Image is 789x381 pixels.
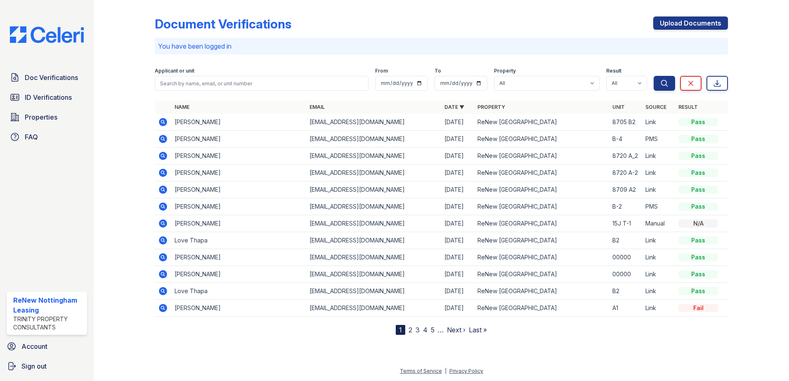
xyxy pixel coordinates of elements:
[441,232,474,249] td: [DATE]
[678,270,718,278] div: Pass
[609,131,642,148] td: B-4
[642,181,675,198] td: Link
[306,131,441,148] td: [EMAIL_ADDRESS][DOMAIN_NAME]
[441,249,474,266] td: [DATE]
[609,300,642,317] td: A1
[642,283,675,300] td: Link
[306,249,441,266] td: [EMAIL_ADDRESS][DOMAIN_NAME]
[678,304,718,312] div: Fail
[441,300,474,317] td: [DATE]
[7,129,87,145] a: FAQ
[438,325,444,335] span: …
[306,266,441,283] td: [EMAIL_ADDRESS][DOMAIN_NAME]
[441,165,474,181] td: [DATE]
[609,181,642,198] td: 8709 A2
[612,104,625,110] a: Unit
[642,266,675,283] td: Link
[449,368,483,374] a: Privacy Policy
[171,148,306,165] td: [PERSON_NAME]
[653,16,728,30] a: Upload Documents
[678,287,718,295] div: Pass
[396,325,405,335] div: 1
[175,104,189,110] a: Name
[609,249,642,266] td: 00000
[642,114,675,131] td: Link
[3,26,90,43] img: CE_Logo_Blue-a8612792a0a2168367f1c8372b55b34899dd931a85d93a1a3d3e32e68fde9ad4.png
[474,266,609,283] td: ReNew [GEOGRAPHIC_DATA]
[678,118,718,126] div: Pass
[474,198,609,215] td: ReNew [GEOGRAPHIC_DATA]
[474,283,609,300] td: ReNew [GEOGRAPHIC_DATA]
[309,104,325,110] a: Email
[642,165,675,181] td: Link
[375,68,388,74] label: From
[155,76,369,91] input: Search by name, email, or unit number
[25,73,78,82] span: Doc Verifications
[158,41,725,51] p: You have been logged in
[171,165,306,181] td: [PERSON_NAME]
[25,92,72,102] span: ID Verifications
[306,198,441,215] td: [EMAIL_ADDRESS][DOMAIN_NAME]
[25,132,38,142] span: FAQ
[155,16,291,31] div: Document Verifications
[171,249,306,266] td: [PERSON_NAME]
[678,152,718,160] div: Pass
[609,283,642,300] td: B2
[474,300,609,317] td: ReNew [GEOGRAPHIC_DATA]
[431,326,435,334] a: 5
[171,198,306,215] td: [PERSON_NAME]
[642,300,675,317] td: Link
[494,68,516,74] label: Property
[171,266,306,283] td: [PERSON_NAME]
[3,338,90,355] a: Account
[441,131,474,148] td: [DATE]
[678,135,718,143] div: Pass
[642,148,675,165] td: Link
[441,181,474,198] td: [DATE]
[474,181,609,198] td: ReNew [GEOGRAPHIC_DATA]
[306,148,441,165] td: [EMAIL_ADDRESS][DOMAIN_NAME]
[678,219,718,228] div: N/A
[609,148,642,165] td: 8720 A_2
[306,232,441,249] td: [EMAIL_ADDRESS][DOMAIN_NAME]
[441,198,474,215] td: [DATE]
[171,300,306,317] td: [PERSON_NAME]
[609,232,642,249] td: B2
[171,215,306,232] td: [PERSON_NAME]
[469,326,487,334] a: Last »
[609,215,642,232] td: 15J T-1
[155,68,194,74] label: Applicant or unit
[474,215,609,232] td: ReNew [GEOGRAPHIC_DATA]
[7,69,87,86] a: Doc Verifications
[678,253,718,261] div: Pass
[678,202,718,211] div: Pass
[306,283,441,300] td: [EMAIL_ADDRESS][DOMAIN_NAME]
[171,131,306,148] td: [PERSON_NAME]
[678,186,718,194] div: Pass
[642,198,675,215] td: PMS
[441,148,474,165] td: [DATE]
[441,215,474,232] td: [DATE]
[7,89,87,106] a: ID Verifications
[645,104,666,110] a: Source
[306,181,441,198] td: [EMAIL_ADDRESS][DOMAIN_NAME]
[477,104,505,110] a: Property
[642,131,675,148] td: PMS
[25,112,57,122] span: Properties
[400,368,442,374] a: Terms of Service
[3,358,90,374] a: Sign out
[171,283,306,300] td: Love Thapa
[423,326,428,334] a: 4
[306,300,441,317] td: [EMAIL_ADDRESS][DOMAIN_NAME]
[13,295,84,315] div: ReNew Nottingham Leasing
[678,104,698,110] a: Result
[171,232,306,249] td: Love Thapa
[171,181,306,198] td: [PERSON_NAME]
[306,165,441,181] td: [EMAIL_ADDRESS][DOMAIN_NAME]
[474,165,609,181] td: ReNew [GEOGRAPHIC_DATA]
[444,104,464,110] a: Date ▼
[678,169,718,177] div: Pass
[447,326,465,334] a: Next ›
[474,249,609,266] td: ReNew [GEOGRAPHIC_DATA]
[474,148,609,165] td: ReNew [GEOGRAPHIC_DATA]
